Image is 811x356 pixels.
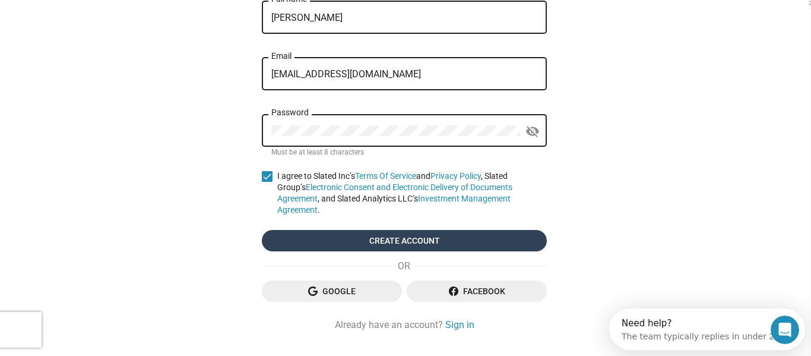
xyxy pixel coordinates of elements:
[5,5,205,37] div: Open Intercom Messenger
[12,10,170,20] div: Need help?
[355,171,416,181] a: Terms Of Service
[609,308,805,350] iframe: Intercom live chat discovery launcher
[12,20,170,32] div: The team typically replies in under 2h
[416,281,537,302] span: Facebook
[521,119,544,143] button: Show password
[277,182,512,203] a: Electronic Consent and Electronic Delivery of Documents Agreement
[525,122,540,141] mat-icon: visibility_off
[407,281,547,302] button: Facebook
[271,281,392,302] span: Google
[262,230,547,251] button: Create account
[771,316,799,344] iframe: Intercom live chat
[262,319,547,331] div: Already have an account?
[445,319,474,331] a: Sign in
[277,171,547,216] span: I agree to Slated Inc’s and , Slated Group’s , and Slated Analytics LLC’s .
[430,171,481,181] a: Privacy Policy
[262,281,402,302] button: Google
[271,148,364,157] mat-hint: Must be at least 8 characters
[271,230,537,251] span: Create account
